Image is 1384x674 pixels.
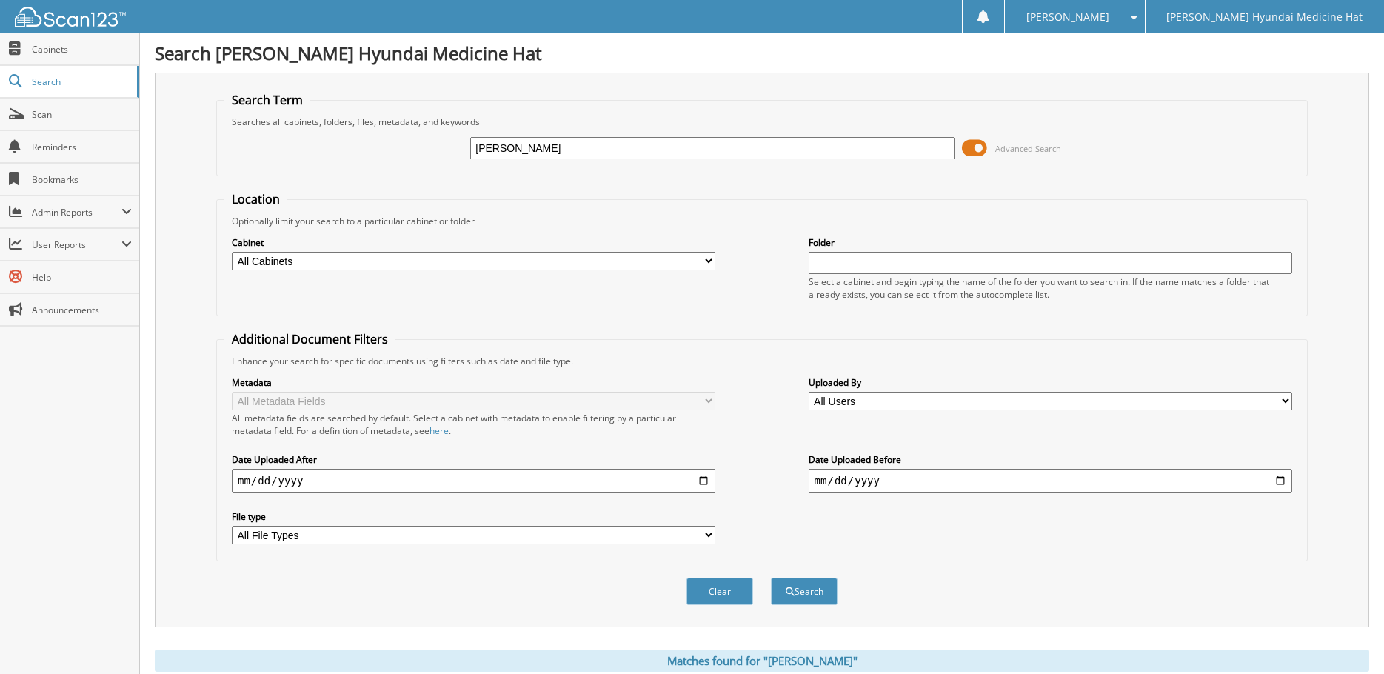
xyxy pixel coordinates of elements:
span: Announcements [32,304,132,316]
button: Search [771,578,838,605]
span: Search [32,76,130,88]
div: Matches found for "[PERSON_NAME]" [155,650,1369,672]
span: Bookmarks [32,173,132,186]
span: Admin Reports [32,206,121,218]
span: [PERSON_NAME] [1026,13,1109,21]
input: end [809,469,1292,493]
span: [PERSON_NAME] Hyundai Medicine Hat [1166,13,1363,21]
label: Cabinet [232,236,715,249]
div: Searches all cabinets, folders, files, metadata, and keywords [224,116,1300,128]
div: Enhance your search for specific documents using filters such as date and file type. [224,355,1300,367]
div: Select a cabinet and begin typing the name of the folder you want to search in. If the name match... [809,276,1292,301]
legend: Search Term [224,92,310,108]
a: here [429,424,449,437]
label: Metadata [232,376,715,389]
div: All metadata fields are searched by default. Select a cabinet with metadata to enable filtering b... [232,412,715,437]
label: Folder [809,236,1292,249]
label: Date Uploaded Before [809,453,1292,466]
span: Help [32,271,132,284]
input: start [232,469,715,493]
button: Clear [686,578,753,605]
legend: Additional Document Filters [224,331,395,347]
span: Cabinets [32,43,132,56]
label: File type [232,510,715,523]
h1: Search [PERSON_NAME] Hyundai Medicine Hat [155,41,1369,65]
label: Date Uploaded After [232,453,715,466]
span: Reminders [32,141,132,153]
span: Advanced Search [995,143,1061,154]
span: Scan [32,108,132,121]
legend: Location [224,191,287,207]
label: Uploaded By [809,376,1292,389]
span: User Reports [32,238,121,251]
img: scan123-logo-white.svg [15,7,126,27]
div: Optionally limit your search to a particular cabinet or folder [224,215,1300,227]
